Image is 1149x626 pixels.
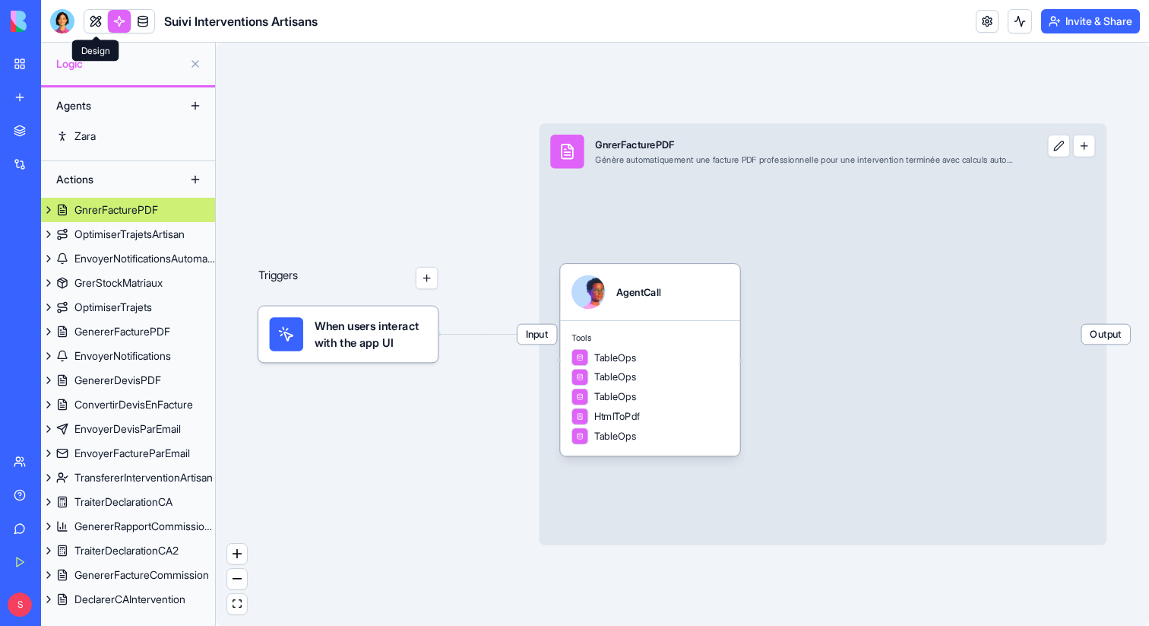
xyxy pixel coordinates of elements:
[41,587,215,612] a: DeclarerCAIntervention
[571,332,729,344] span: Tools
[8,593,32,617] span: S
[74,446,190,461] div: EnvoyerFactureParEmail
[594,370,636,384] span: TableOps
[539,123,1106,545] div: InputGnrerFacturePDFGénère automatiquement une facture PDF professionnelle pour une intervention ...
[1041,9,1140,33] button: Invite & Share
[594,351,636,364] span: TableOps
[227,594,247,615] button: fit view
[41,368,215,392] a: GenererDevisPDF
[74,397,193,412] div: ConvertirDevisEnFacture
[595,154,1016,166] div: Génère automatiquement une facture PDF professionnelle pour une intervention terminée avec calcul...
[74,251,215,266] div: EnvoyerNotificationsAutomatiques
[616,285,660,299] div: AgentCall
[74,494,173,510] div: TraiterDeclarationCA
[41,295,215,319] a: OptimiserTrajets
[74,567,209,583] div: GenererFactureCommission
[41,392,215,417] a: ConvertirDevisEnFacture
[56,56,183,71] span: Logic
[41,466,215,490] a: TransfererInterventionArtisan
[41,514,215,539] a: GenererRapportCommissions
[164,12,318,30] span: Suivi Interventions Artisans
[74,373,161,388] div: GenererDevisPDF
[594,409,640,423] span: HtmlToPdf
[560,264,740,456] div: AgentCallToolsTableOpsTableOpsTableOpsHtmlToPdfTableOps
[1081,325,1130,345] span: Output
[41,563,215,587] a: GenererFactureCommission
[74,227,185,242] div: OptimiserTrajetsArtisan
[227,569,247,589] button: zoom out
[595,138,1016,151] div: GnrerFacturePDF
[315,317,427,351] span: When users interact with the app UI
[227,544,247,564] button: zoom in
[518,325,557,345] span: Input
[49,167,170,192] div: Actions
[41,124,215,148] a: Zara
[74,275,163,291] div: GrerStockMatriaux
[74,300,152,315] div: OptimiserTrajets
[41,539,215,563] a: TraiterDeclarationCA2
[41,222,215,246] a: OptimiserTrajetsArtisan
[41,246,215,271] a: EnvoyerNotificationsAutomatiques
[11,11,105,32] img: logo
[74,202,158,218] div: GnrerFacturePDF
[72,40,119,62] div: Design
[594,390,636,404] span: TableOps
[41,441,215,466] a: EnvoyerFactureParEmail
[258,307,438,363] div: When users interact with the app UI
[74,324,170,339] div: GenererFacturePDF
[594,429,636,443] span: TableOps
[49,94,170,118] div: Agents
[74,592,185,607] div: DeclarerCAIntervention
[41,344,215,368] a: EnvoyerNotifications
[258,267,299,290] p: Triggers
[74,519,215,534] div: GenererRapportCommissions
[74,421,181,437] div: EnvoyerDevisParEmail
[258,222,438,363] div: Triggers
[41,198,215,222] a: GnrerFacturePDF
[41,319,215,344] a: GenererFacturePDF
[74,470,213,485] div: TransfererInterventionArtisan
[74,348,171,364] div: EnvoyerNotifications
[74,129,96,144] div: Zara
[41,417,215,441] a: EnvoyerDevisParEmail
[41,271,215,295] a: GrerStockMatriaux
[41,490,215,514] a: TraiterDeclarationCA
[74,543,179,558] div: TraiterDeclarationCA2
